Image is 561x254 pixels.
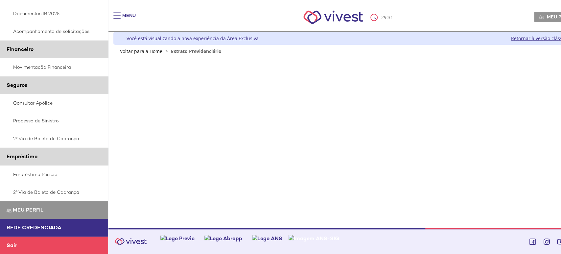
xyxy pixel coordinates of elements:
img: Logo Previc [160,235,195,242]
img: Meu perfil [7,208,12,213]
span: Extrato Previdenciário [171,48,222,54]
span: Financeiro [7,46,34,53]
span: Rede Credenciada [7,224,61,231]
div: Você está visualizando a nova experiência da Área Exclusiva [127,35,259,41]
span: 31 [387,14,393,20]
span: Seguros [7,82,27,89]
div: Menu [122,13,136,26]
img: Meu perfil [539,15,544,20]
img: Vivest [296,3,371,31]
img: Logo Abrapp [204,235,242,242]
span: Meu perfil [13,206,43,213]
span: 29 [381,14,386,20]
span: Sair [7,242,17,249]
img: Imagem ANS-SIG [289,235,339,242]
span: > [164,48,170,54]
div: : [370,14,394,21]
footer: Vivest [108,228,561,254]
a: Voltar para a Home [120,48,162,54]
span: Empréstimo [7,153,37,160]
img: Vivest [111,234,151,249]
img: Logo ANS [252,235,282,242]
